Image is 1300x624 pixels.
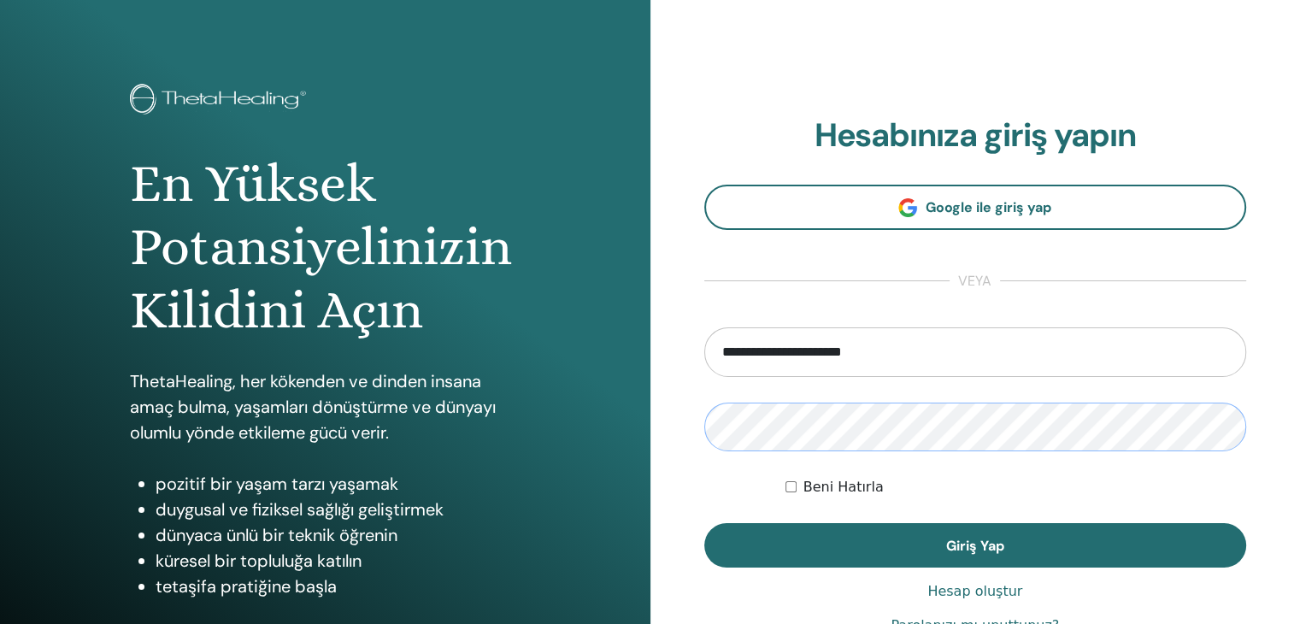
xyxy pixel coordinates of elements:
[130,152,521,343] h1: En Yüksek Potansiyelinizin Kilidini Açın
[156,497,521,522] li: duygusal ve fiziksel sağlığı geliştirmek
[156,471,521,497] li: pozitif bir yaşam tarzı yaşamak
[946,537,1004,555] span: Giriş Yap
[785,477,1246,497] div: Keep me authenticated indefinitely or until I manually logout
[950,271,1000,291] span: veya
[130,368,521,445] p: ThetaHealing, her kökenden ve dinden insana amaç bulma, yaşamları dönüştürme ve dünyayı olumlu yö...
[704,185,1247,230] a: Google ile giriş yap
[803,477,884,497] label: Beni Hatırla
[704,116,1247,156] h2: Hesabınıza giriş yapın
[927,581,1022,602] a: Hesap oluştur
[156,574,521,599] li: tetaşifa pratiğine başla
[704,523,1247,568] button: Giriş Yap
[156,548,521,574] li: küresel bir topluluğa katılın
[926,198,1051,216] span: Google ile giriş yap
[156,522,521,548] li: dünyaca ünlü bir teknik öğrenin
